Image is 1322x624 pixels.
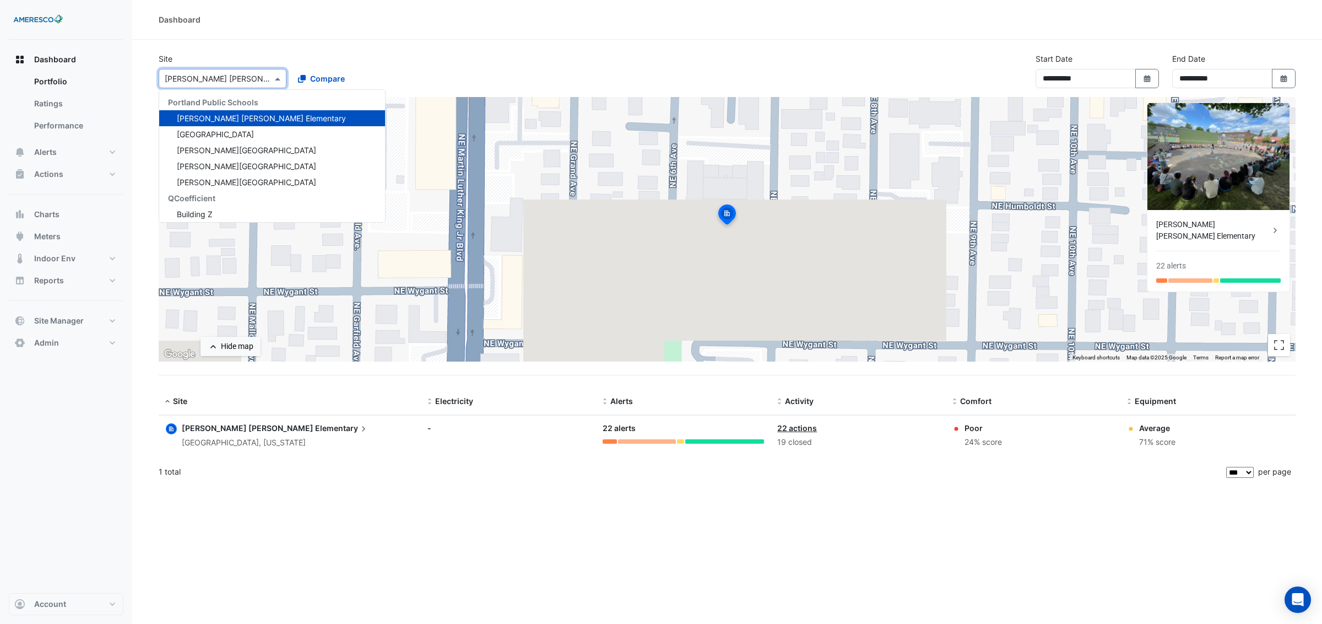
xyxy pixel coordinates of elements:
button: Actions [9,163,123,185]
span: [PERSON_NAME][GEOGRAPHIC_DATA] [177,162,316,171]
a: Ratings [25,93,123,115]
div: Options List [159,90,385,222]
span: Activity [785,396,814,406]
span: [PERSON_NAME][GEOGRAPHIC_DATA] [177,177,316,187]
div: Poor [965,422,1002,434]
span: [PERSON_NAME] [PERSON_NAME] Elementary [177,114,346,123]
span: Elementary [315,422,369,434]
span: Site Manager [34,315,84,326]
img: Dr. Martin Luther King Jr. Elementary [1147,103,1290,210]
a: 22 actions [777,423,817,433]
button: Admin [9,332,123,354]
img: site-pin-selected.svg [715,203,739,229]
span: Alerts [610,396,633,406]
div: 22 alerts [603,422,765,435]
fa-icon: Select Date [1279,74,1289,83]
span: Actions [34,169,63,180]
span: Charts [34,209,59,220]
a: Report a map error [1215,354,1259,361]
div: - [427,422,589,434]
app-icon: Admin [14,337,25,348]
span: Portland Public Schools [168,98,258,107]
span: [GEOGRAPHIC_DATA] [177,130,254,139]
a: Portfolio [25,71,123,93]
span: Building Z [177,209,213,219]
app-icon: Dashboard [14,54,25,65]
img: Google [161,347,198,362]
app-icon: Site Manager [14,315,25,326]
span: Electricity [435,396,473,406]
app-icon: Meters [14,231,25,242]
span: QCoefficient [168,193,215,203]
span: Indoor Env [34,253,75,264]
div: Hide map [221,341,253,352]
fa-icon: Select Date [1142,74,1152,83]
a: Terms (opens in new tab) [1193,354,1209,361]
div: Dashboard [159,14,201,25]
div: 19 closed [777,436,939,449]
img: Company Logo [13,9,63,31]
span: Map data ©2025 Google [1126,354,1186,361]
app-icon: Actions [14,169,25,180]
div: [PERSON_NAME] [PERSON_NAME] Elementary [1156,219,1270,242]
span: [PERSON_NAME] [PERSON_NAME] [182,423,313,433]
app-icon: Alerts [14,147,25,158]
label: Start Date [1036,53,1072,64]
button: Alerts [9,141,123,163]
a: Open this area in Google Maps (opens a new window) [161,347,198,362]
span: Dashboard [34,54,76,65]
div: 1 total [159,458,1224,486]
app-icon: Charts [14,209,25,220]
span: Admin [34,337,59,348]
span: Alerts [34,147,57,158]
app-icon: Reports [14,275,25,286]
button: Dashboard [9,49,123,71]
button: Keyboard shortcuts [1072,354,1120,362]
app-icon: Indoor Env [14,253,25,264]
button: Site Manager [9,310,123,332]
label: End Date [1172,53,1205,64]
span: Meters [34,231,61,242]
div: 22 alerts [1156,260,1186,272]
span: [PERSON_NAME][GEOGRAPHIC_DATA] [177,146,316,155]
span: Account [34,599,66,610]
button: Toggle fullscreen view [1268,334,1290,356]
label: Site [159,53,172,64]
span: Compare [310,73,345,84]
span: Site [173,396,187,406]
button: Indoor Env [9,248,123,270]
div: Average [1139,422,1175,434]
span: per page [1258,467,1291,476]
span: Equipment [1135,396,1176,406]
button: Account [9,593,123,615]
button: Reports [9,270,123,292]
div: 24% score [965,436,1002,449]
span: Reports [34,275,64,286]
div: Dashboard [9,71,123,141]
button: Meters [9,225,123,248]
div: 71% score [1139,436,1175,449]
a: Performance [25,115,123,137]
button: Hide map [201,337,261,356]
div: Open Intercom Messenger [1285,587,1311,613]
button: Compare [291,69,352,88]
button: Charts [9,203,123,225]
span: Comfort [960,396,991,406]
div: [GEOGRAPHIC_DATA], [US_STATE] [182,437,369,449]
